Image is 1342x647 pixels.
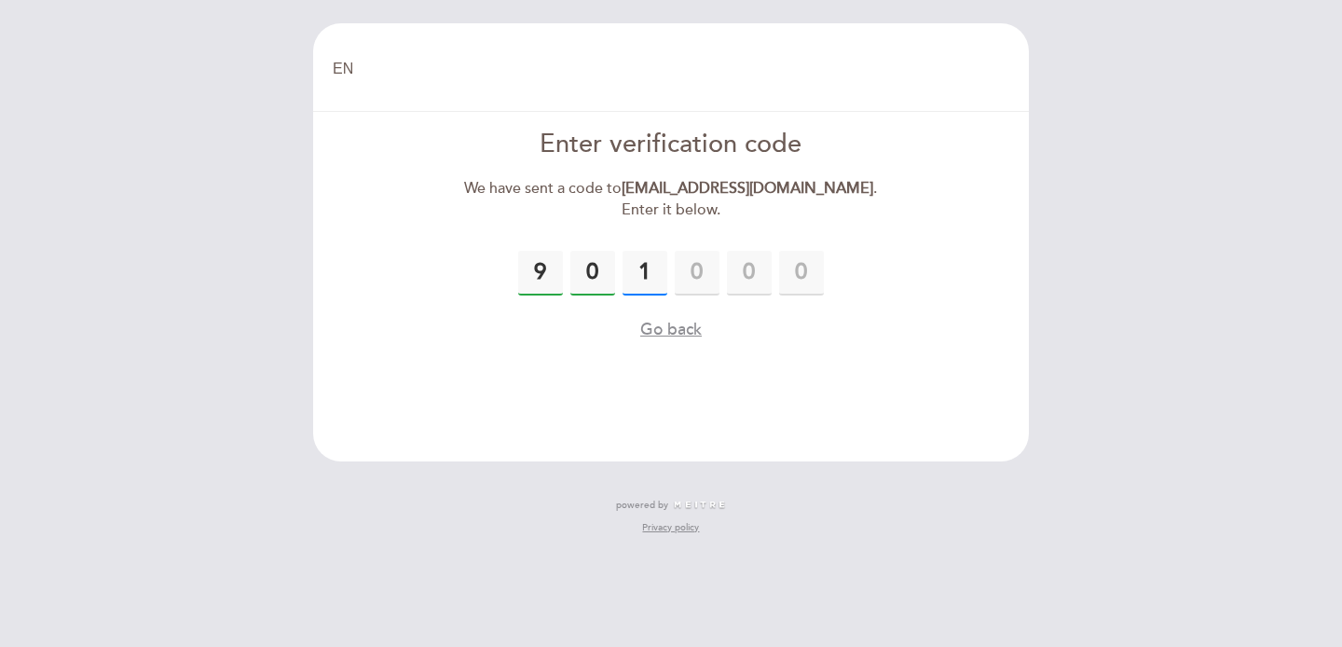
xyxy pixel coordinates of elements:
[616,499,668,512] span: powered by
[518,251,563,296] input: 0
[727,251,772,296] input: 0
[623,251,667,296] input: 0
[458,178,885,221] div: We have sent a code to . Enter it below.
[616,499,726,512] a: powered by
[673,501,726,510] img: MEITRE
[570,251,615,296] input: 0
[779,251,824,296] input: 0
[640,318,702,341] button: Go back
[458,127,885,163] div: Enter verification code
[622,179,873,198] strong: [EMAIL_ADDRESS][DOMAIN_NAME]
[675,251,719,296] input: 0
[642,521,699,534] a: Privacy policy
